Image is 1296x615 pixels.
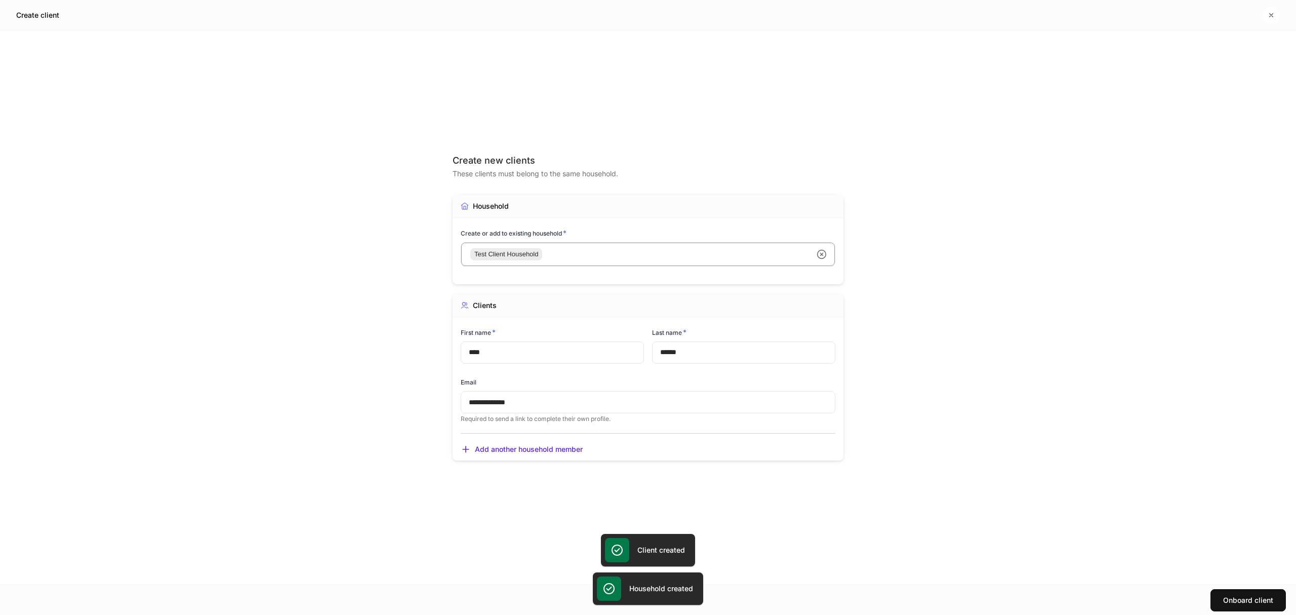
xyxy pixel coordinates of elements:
[1223,597,1273,604] div: Onboard client
[629,584,693,594] h5: Household created
[461,377,476,387] h6: Email
[453,155,843,167] div: Create new clients
[473,201,509,211] div: Household
[461,327,496,337] h6: First name
[461,228,566,238] h6: Create or add to existing household
[652,327,686,337] h6: Last name
[461,415,835,423] p: Required to send a link to complete their own profile.
[453,167,843,179] div: These clients must belong to the same household.
[461,444,583,454] button: Add another household member
[16,10,59,20] h5: Create client
[1210,589,1286,611] button: Onboard client
[473,300,497,311] div: Clients
[637,545,685,555] h5: Client created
